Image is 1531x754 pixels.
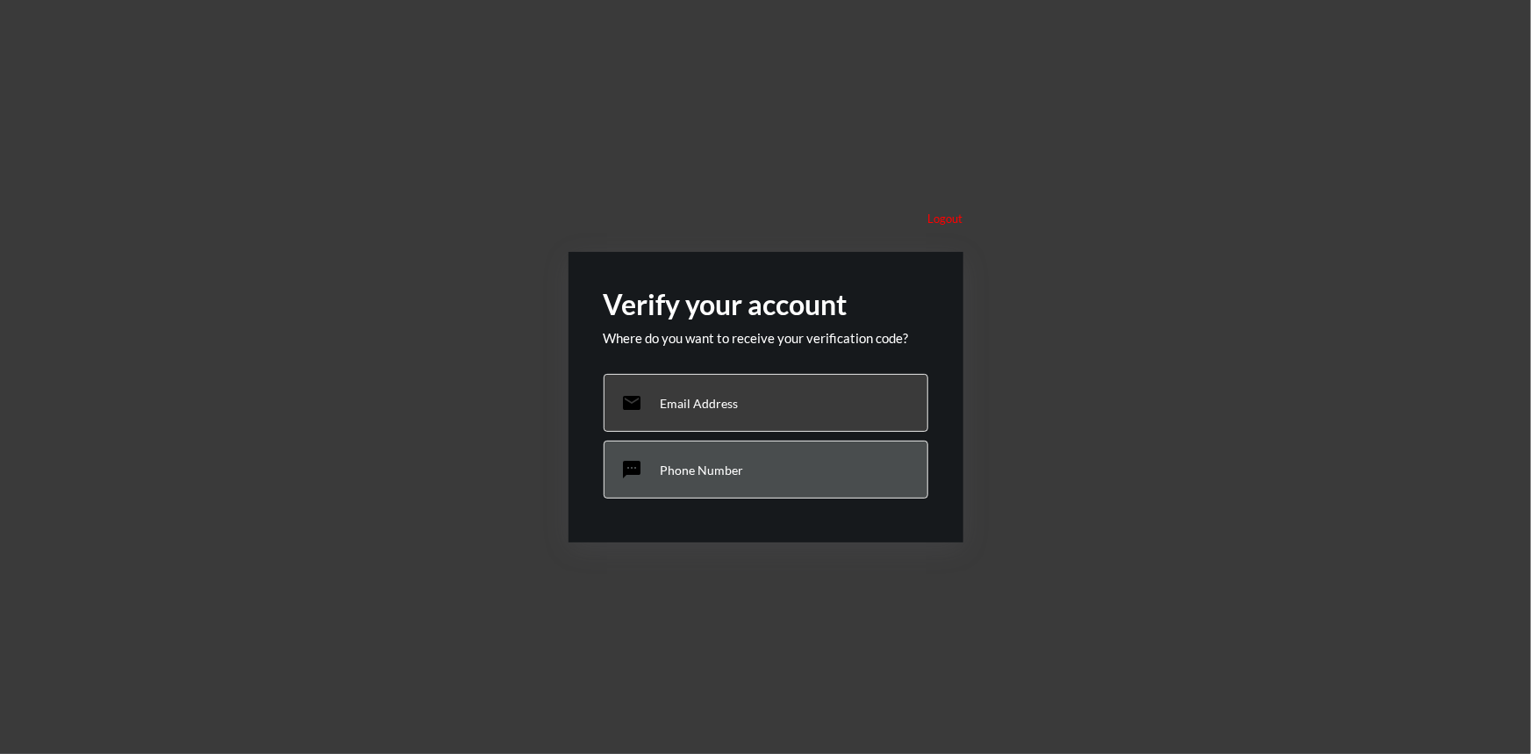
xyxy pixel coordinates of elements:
mat-icon: email [622,392,643,413]
p: Where do you want to receive your verification code? [604,330,928,346]
p: Phone Number [661,463,744,478]
p: Logout [928,212,963,226]
mat-icon: sms [622,459,643,480]
p: Email Address [661,396,739,411]
h2: Verify your account [604,287,928,321]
